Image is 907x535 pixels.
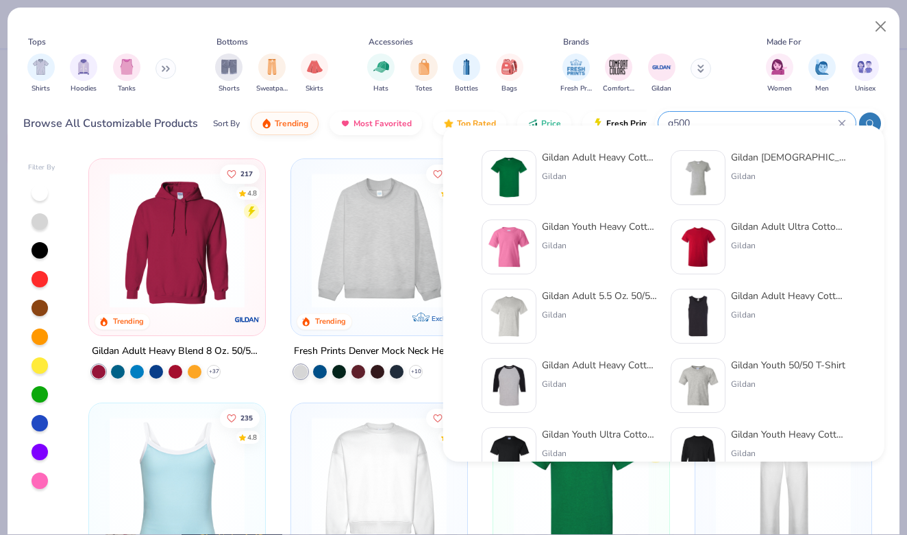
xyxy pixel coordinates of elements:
[767,84,792,94] span: Women
[542,447,657,460] div: Gildan
[330,112,422,135] button: Most Favorited
[852,53,879,94] button: filter button
[410,53,438,94] button: filter button
[459,59,474,75] img: Bottles Image
[213,117,240,130] div: Sort By
[767,36,801,48] div: Made For
[103,173,251,308] img: 01756b78-01f6-4cc6-8d8a-3c30c1a0c8ac
[815,59,830,75] img: Men Image
[33,59,49,75] img: Shirts Image
[241,414,253,421] span: 235
[215,53,243,94] button: filter button
[256,53,288,94] div: filter for Sweatpants
[264,59,279,75] img: Sweatpants Image
[219,84,240,94] span: Shorts
[542,378,657,390] div: Gildan
[496,53,523,94] button: filter button
[603,53,634,94] button: filter button
[417,59,432,75] img: Totes Image
[766,53,793,94] div: filter for Women
[852,53,879,94] div: filter for Unisex
[648,53,675,94] button: filter button
[488,156,530,199] img: db319196-8705-402d-8b46-62aaa07ed94f
[771,59,787,75] img: Women Image
[76,59,91,75] img: Hoodies Image
[28,36,46,48] div: Tops
[766,53,793,94] button: filter button
[731,447,846,460] div: Gildan
[275,118,308,129] span: Trending
[815,84,829,94] span: Men
[27,53,55,94] button: filter button
[603,84,634,94] span: Comfort Colors
[542,150,657,165] div: Gildan Adult Heavy Cotton T-Shirt
[307,59,323,75] img: Skirts Image
[70,53,97,94] div: filter for Hoodies
[563,36,589,48] div: Brands
[241,170,253,177] span: 217
[410,53,438,94] div: filter for Totes
[248,188,258,198] div: 4.8
[71,84,97,94] span: Hoodies
[373,59,389,75] img: Hats Image
[648,53,675,94] div: filter for Gildan
[23,115,198,132] div: Browse All Customizable Products
[432,314,461,323] span: Exclusive
[28,163,55,173] div: Filter By
[373,84,388,94] span: Hats
[677,226,719,268] img: 3c1a081b-6ca8-4a00-a3b6-7ee979c43c2b
[542,309,657,321] div: Gildan
[411,368,421,376] span: + 10
[731,239,846,252] div: Gildan
[677,364,719,407] img: 12c717a8-bff4-429b-8526-ab448574c88c
[731,427,846,442] div: Gildan Youth Heavy Cotton 5.3 Oz. Long-Sleeve T-Shirt
[808,53,836,94] div: filter for Men
[113,53,140,94] div: filter for Tanks
[453,53,480,94] button: filter button
[443,118,454,129] img: TopRated.gif
[582,112,741,135] button: Fresh Prints Flash
[216,36,248,48] div: Bottoms
[209,368,219,376] span: + 37
[731,170,846,182] div: Gildan
[457,118,496,129] span: Top Rated
[677,295,719,337] img: 88a44a92-e2a5-4f89-8212-3978ff1d2bb4
[70,53,97,94] button: filter button
[256,53,288,94] button: filter button
[301,53,328,94] button: filter button
[542,358,657,372] div: Gildan Adult Heavy Cotton™ 5.3 Oz. 3/4-Raglan Sleeve T-Shirt
[453,53,480,94] div: filter for Bottles
[221,408,260,427] button: Like
[566,57,586,78] img: Fresh Prints Image
[542,289,657,303] div: Gildan Adult 5.5 Oz. 50/50 T-Shirt
[426,164,462,183] button: Like
[248,432,258,442] div: 4.8
[808,53,836,94] button: filter button
[501,84,517,94] span: Bags
[455,84,478,94] span: Bottles
[608,57,629,78] img: Comfort Colors Image
[731,309,846,321] div: Gildan
[119,59,134,75] img: Tanks Image
[301,53,328,94] div: filter for Skirts
[560,53,592,94] div: filter for Fresh Prints
[221,59,237,75] img: Shorts Image
[426,408,462,427] button: Like
[113,53,140,94] button: filter button
[677,433,719,476] img: f253ff27-62b2-4a42-a79b-d4079655c11f
[261,118,272,129] img: trending.gif
[488,364,530,407] img: 9278ce09-0d59-4a10-a90b-5020d43c2e95
[542,427,657,442] div: Gildan Youth Ultra Cotton® T-Shirt
[541,118,561,129] span: Price
[731,378,845,390] div: Gildan
[488,226,530,268] img: db3463ef-4353-4609-ada1-7539d9cdc7e6
[488,295,530,337] img: 91159a56-43a2-494b-b098-e2c28039eaf0
[667,115,838,131] input: Try "T-Shirt"
[868,14,894,40] button: Close
[488,433,530,476] img: 6046accf-a268-477f-9bdd-e1b99aae0138
[857,59,873,75] img: Unisex Image
[32,84,50,94] span: Shirts
[542,170,657,182] div: Gildan
[517,112,571,135] button: Price
[369,36,413,48] div: Accessories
